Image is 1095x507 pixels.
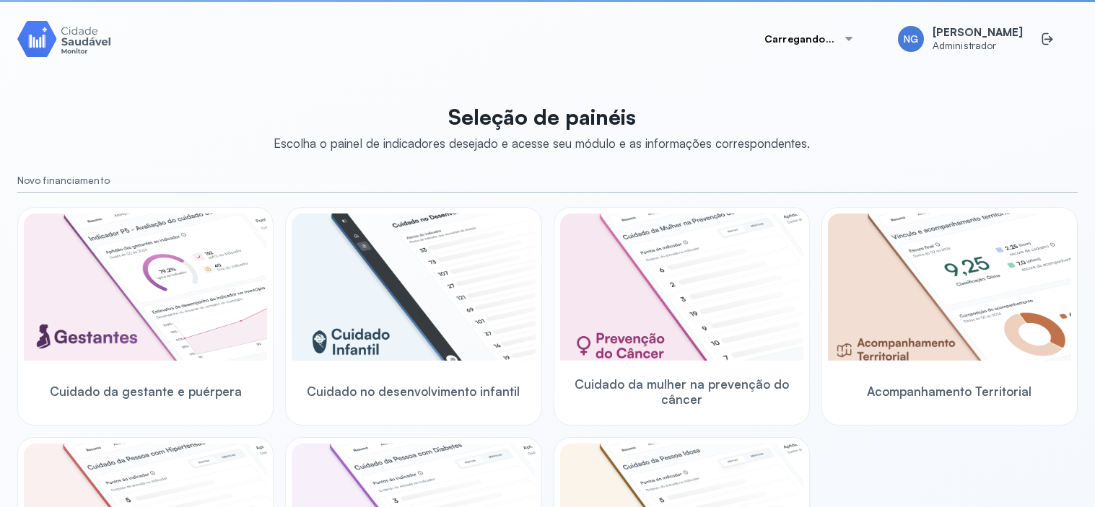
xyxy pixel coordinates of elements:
img: child-development.png [292,213,535,361]
div: Escolha o painel de indicadores desejado e acesse seu módulo e as informações correspondentes. [274,136,810,151]
span: Cuidado no desenvolvimento infantil [307,384,520,399]
span: Acompanhamento Territorial [867,384,1031,399]
img: Logotipo do produto Monitor [17,18,111,59]
img: woman-cancer-prevention-care.png [560,213,803,361]
span: Cuidado da mulher na prevenção do câncer [560,376,803,407]
p: Seleção de painéis [274,104,810,130]
span: Cuidado da gestante e puérpera [50,384,242,399]
small: Novo financiamento [17,175,1078,187]
img: pregnants.png [24,213,267,361]
button: Carregando... [747,25,872,53]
